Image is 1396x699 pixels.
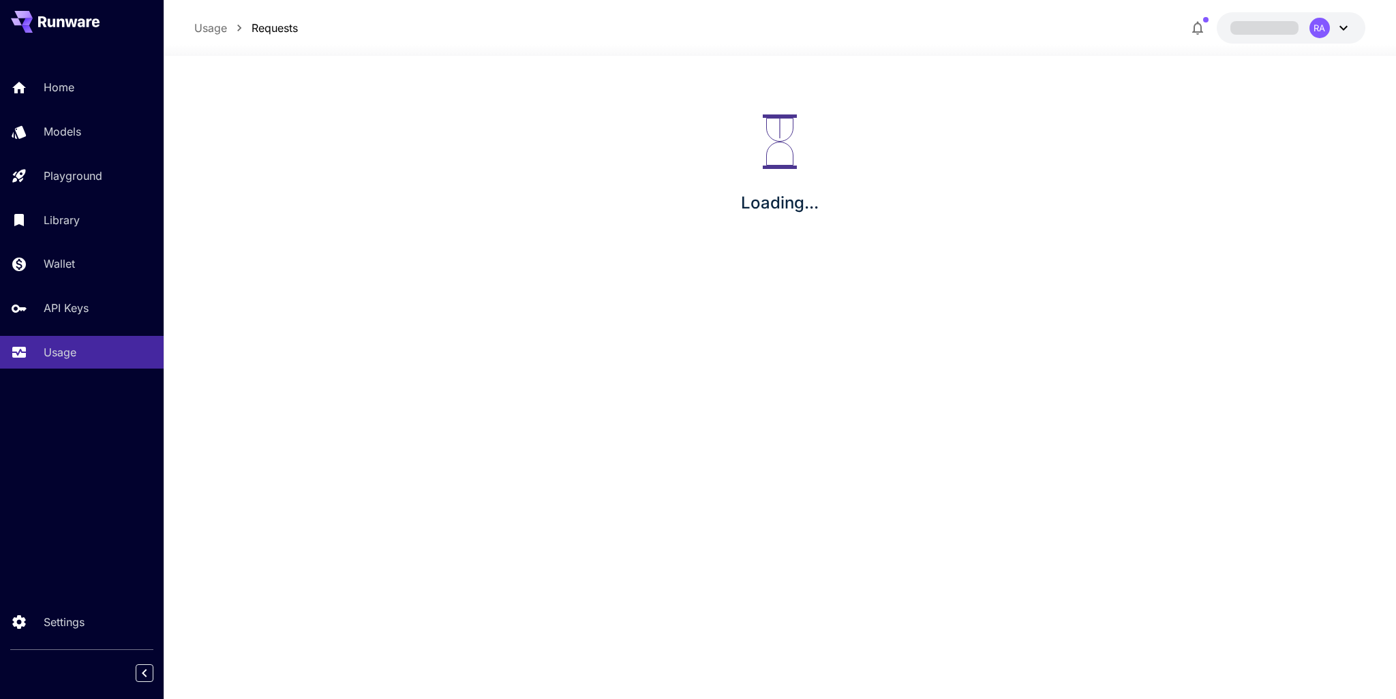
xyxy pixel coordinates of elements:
a: Usage [194,20,227,36]
div: Collapse sidebar [146,661,164,685]
p: Settings [44,614,85,630]
div: RA [1309,18,1330,38]
nav: breadcrumb [194,20,298,36]
p: API Keys [44,300,89,316]
p: Usage [44,344,76,360]
button: Collapse sidebar [136,664,153,682]
p: Playground [44,168,102,184]
a: Requests [252,20,298,36]
p: Library [44,212,80,228]
p: Wallet [44,255,75,272]
p: Models [44,123,81,140]
p: Home [44,79,74,95]
button: RA [1217,12,1365,44]
p: Loading... [741,191,819,215]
